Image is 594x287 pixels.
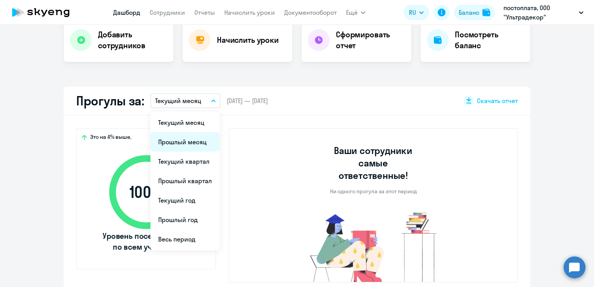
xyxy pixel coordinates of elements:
[150,111,220,250] ul: Ещё
[482,9,490,16] img: balance
[454,5,495,20] button: Балансbalance
[155,96,201,105] p: Текущий месяц
[295,210,451,282] img: no-truants
[113,9,140,16] a: Дашборд
[346,5,365,20] button: Ещё
[346,8,358,17] span: Ещё
[150,9,185,16] a: Сотрудники
[330,188,417,195] p: Ни одного прогула за этот период
[284,9,337,16] a: Документооборот
[150,93,220,108] button: Текущий месяц
[194,9,215,16] a: Отчеты
[224,9,275,16] a: Начислить уроки
[455,29,524,51] h4: Посмотреть баланс
[76,93,144,108] h2: Прогулы за:
[98,29,167,51] h4: Добавить сотрудников
[323,144,423,182] h3: Ваши сотрудники самые ответственные!
[459,8,479,17] div: Баланс
[409,8,416,17] span: RU
[477,96,518,105] span: Скачать отчет
[101,231,191,252] span: Уровень посещаемости по всем ученикам
[101,183,191,201] span: 100 %
[90,133,131,143] span: Это на 4% выше,
[503,3,576,22] p: постоплата, ООО "Ультрадекор"
[336,29,405,51] h4: Сформировать отчет
[404,5,429,20] button: RU
[217,35,279,45] h4: Начислить уроки
[227,96,268,105] span: [DATE] — [DATE]
[500,3,587,22] button: постоплата, ООО "Ультрадекор"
